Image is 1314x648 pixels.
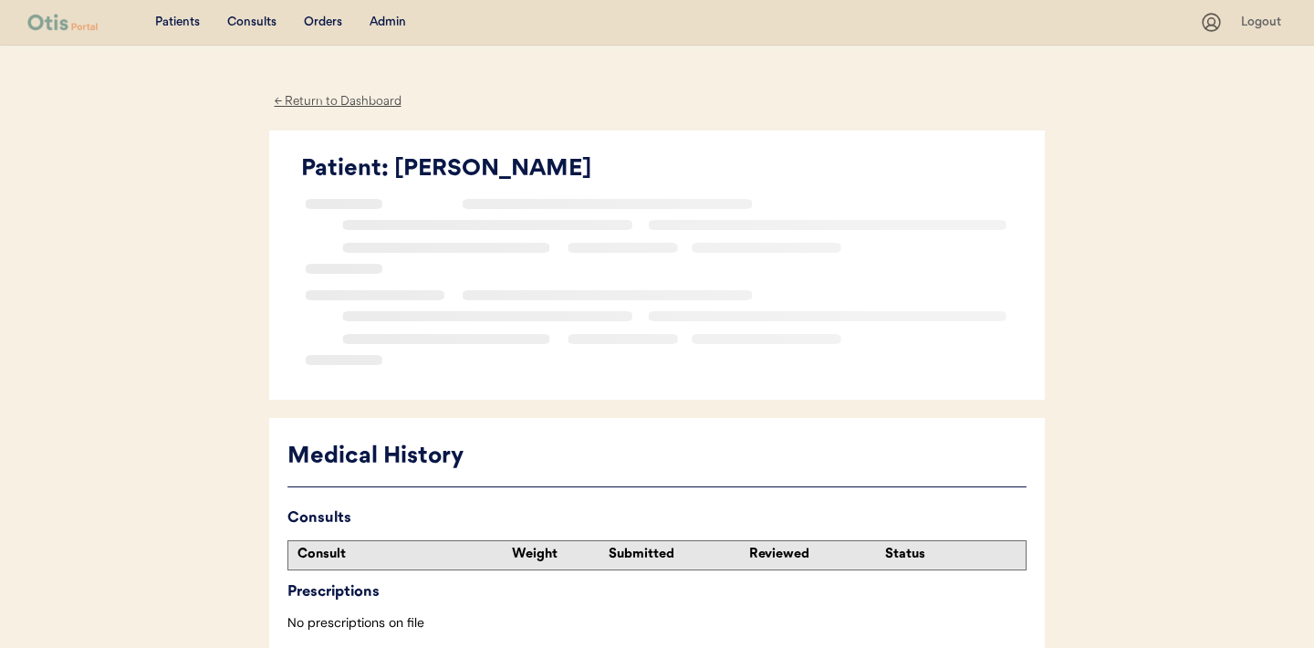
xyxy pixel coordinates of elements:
div: No prescriptions on file [287,614,1027,632]
div: Patients [155,14,200,32]
div: Consults [227,14,276,32]
div: Weight [512,546,604,564]
div: Logout [1241,14,1287,32]
div: Patient: [PERSON_NAME] [301,152,1027,187]
div: Medical History [287,440,1027,475]
div: Reviewed [749,546,881,564]
div: Orders [304,14,342,32]
div: Submitted [609,546,740,564]
div: Consults [287,506,1027,531]
div: Status [885,546,1017,564]
div: Admin [370,14,406,32]
div: Consult [297,546,503,564]
div: Prescriptions [287,580,1027,605]
div: ← Return to Dashboard [269,91,406,112]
